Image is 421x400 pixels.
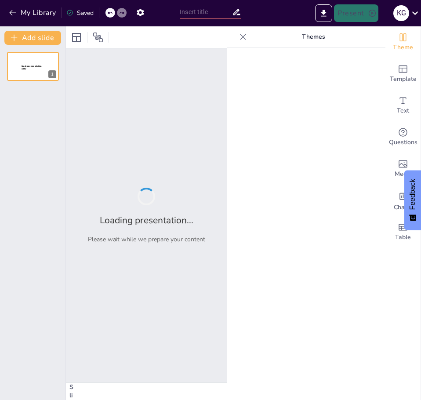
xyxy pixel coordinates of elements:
span: Position [93,32,103,43]
button: Export to PowerPoint [315,4,332,22]
span: Media [395,169,412,179]
button: Feedback - Show survey [404,170,421,230]
div: K G [393,5,409,21]
span: Feedback [409,179,417,210]
div: Add a table [385,216,421,248]
button: K G [393,4,409,22]
h2: Loading presentation... [100,214,193,226]
p: Themes [250,26,377,47]
span: Text [397,106,409,116]
div: 1 [7,52,59,81]
div: Add ready made slides [385,58,421,90]
button: Present [334,4,378,22]
span: Charts [394,203,412,212]
span: Sendsteps presentation editor [22,65,42,70]
div: 1 [48,70,56,78]
p: Please wait while we prepare your content [88,235,205,244]
span: Questions [389,138,417,147]
span: Table [395,233,411,242]
div: Layout [69,30,83,44]
span: Template [390,74,417,84]
div: Change the overall theme [385,26,421,58]
button: Add slide [4,31,61,45]
div: Add text boxes [385,90,421,121]
span: Theme [393,43,413,52]
button: Cannot delete last slide [46,55,56,65]
div: Get real-time input from your audience [385,121,421,153]
div: Add images, graphics, shapes or video [385,153,421,185]
div: Saved [66,9,94,17]
button: Duplicate Slide [33,55,44,65]
input: Insert title [180,6,232,18]
div: Add charts and graphs [385,185,421,216]
button: My Library [7,6,60,20]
